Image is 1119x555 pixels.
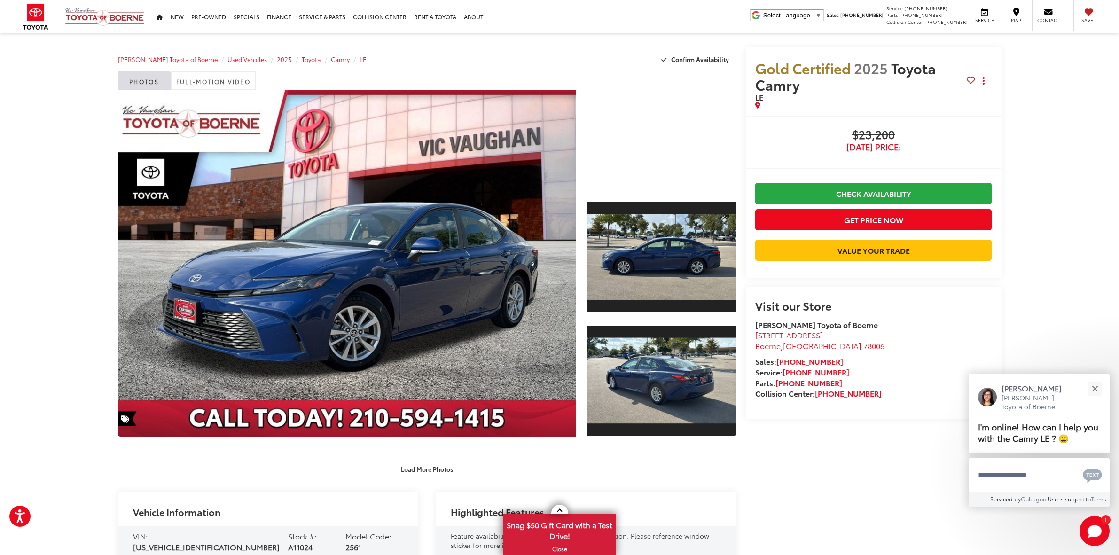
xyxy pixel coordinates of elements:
span: ▼ [815,12,822,19]
a: Expand Photo 1 [587,201,736,313]
a: Gubagoo. [1021,495,1048,503]
span: 78006 [863,340,884,351]
span: [PHONE_NUMBER] [924,18,968,25]
span: Use is subject to [1048,495,1091,503]
span: Special [118,411,137,426]
p: [PERSON_NAME] Toyota of Boerne [1002,393,1071,412]
span: , [755,340,884,351]
div: Close[PERSON_NAME][PERSON_NAME] Toyota of BoerneI'm online! How can I help you with the Camry LE ... [969,374,1110,507]
span: Confirm Availability [671,55,729,63]
span: Boerne [755,340,781,351]
div: View Full-Motion Video [587,90,736,189]
a: LE [360,55,367,63]
a: Used Vehicles [227,55,267,63]
span: Gold Certified [755,58,851,78]
strong: Parts: [755,377,842,388]
span: 1 [1104,517,1107,522]
a: [PHONE_NUMBER] [815,388,882,399]
a: Select Language​ [763,12,822,19]
button: Toggle Chat Window [1080,516,1110,546]
span: Service [886,5,903,12]
h2: Vehicle Information [133,507,220,517]
span: VIN: [133,531,148,541]
a: [PERSON_NAME] Toyota of Boerne [118,55,218,63]
span: [DATE] Price: [755,142,992,152]
p: [PERSON_NAME] [1002,383,1071,393]
span: Map [1006,17,1026,23]
span: $23,200 [755,128,992,142]
a: Expand Photo 0 [118,90,577,437]
strong: [PERSON_NAME] Toyota of Boerne [755,319,878,330]
a: Value Your Trade [755,240,992,261]
textarea: Type your message [969,458,1110,492]
span: Serviced by [990,495,1021,503]
span: A11024 [288,541,313,552]
button: Load More Photos [394,461,460,477]
span: Model Code: [345,531,391,541]
a: 2025 [277,55,292,63]
a: [STREET_ADDRESS] Boerne,[GEOGRAPHIC_DATA] 78006 [755,329,884,351]
img: Vic Vaughan Toyota of Boerne [65,7,145,26]
a: [PHONE_NUMBER] [775,377,842,388]
span: Saved [1079,17,1099,23]
span: [STREET_ADDRESS] [755,329,823,340]
a: [PHONE_NUMBER] [783,367,849,377]
span: I'm online! How can I help you with the Camry LE ? 😀 [978,420,1098,444]
span: LE [755,92,763,102]
a: Camry [331,55,350,63]
span: 2561 [345,541,361,552]
a: Terms [1091,495,1106,503]
span: [US_VEHICLE_IDENTIFICATION_NUMBER] [133,541,280,552]
h2: Visit our Store [755,299,992,312]
svg: Start Chat [1080,516,1110,546]
span: [PHONE_NUMBER] [904,5,947,12]
span: [GEOGRAPHIC_DATA] [783,340,861,351]
button: Close [1085,378,1105,399]
span: Select Language [763,12,810,19]
span: Service [974,17,995,23]
span: Toyota Camry [755,58,936,94]
strong: Service: [755,367,849,377]
span: Feature availability subject to final vehicle configuration. Please reference window sticker for ... [451,531,709,550]
span: dropdown dots [983,77,985,85]
img: 2025 Toyota Camry LE [113,88,581,438]
span: Sales [827,11,839,18]
img: 2025 Toyota Camry LE [585,214,738,300]
img: 2025 Toyota Camry LE [585,338,738,424]
span: Snag $50 Gift Card with a Test Drive! [504,515,615,544]
a: Full-Motion Video [171,71,257,90]
button: Actions [975,73,992,89]
span: Parts [886,11,898,18]
h2: Highlighted Features [451,507,544,517]
strong: Collision Center: [755,388,882,399]
span: [PHONE_NUMBER] [840,11,884,18]
span: Stock #: [288,531,317,541]
span: ​ [813,12,813,19]
strong: Sales: [755,356,843,367]
button: Get Price Now [755,209,992,230]
a: Check Availability [755,183,992,204]
svg: Text [1083,468,1102,483]
span: 2025 [854,58,888,78]
span: [PHONE_NUMBER] [900,11,943,18]
span: Contact [1037,17,1059,23]
button: Confirm Availability [656,51,736,68]
button: Chat with SMS [1080,464,1105,485]
a: Photos [118,71,171,90]
a: [PHONE_NUMBER] [776,356,843,367]
a: Toyota [302,55,321,63]
span: Collision Center [886,18,923,25]
a: Expand Photo 2 [587,325,736,437]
